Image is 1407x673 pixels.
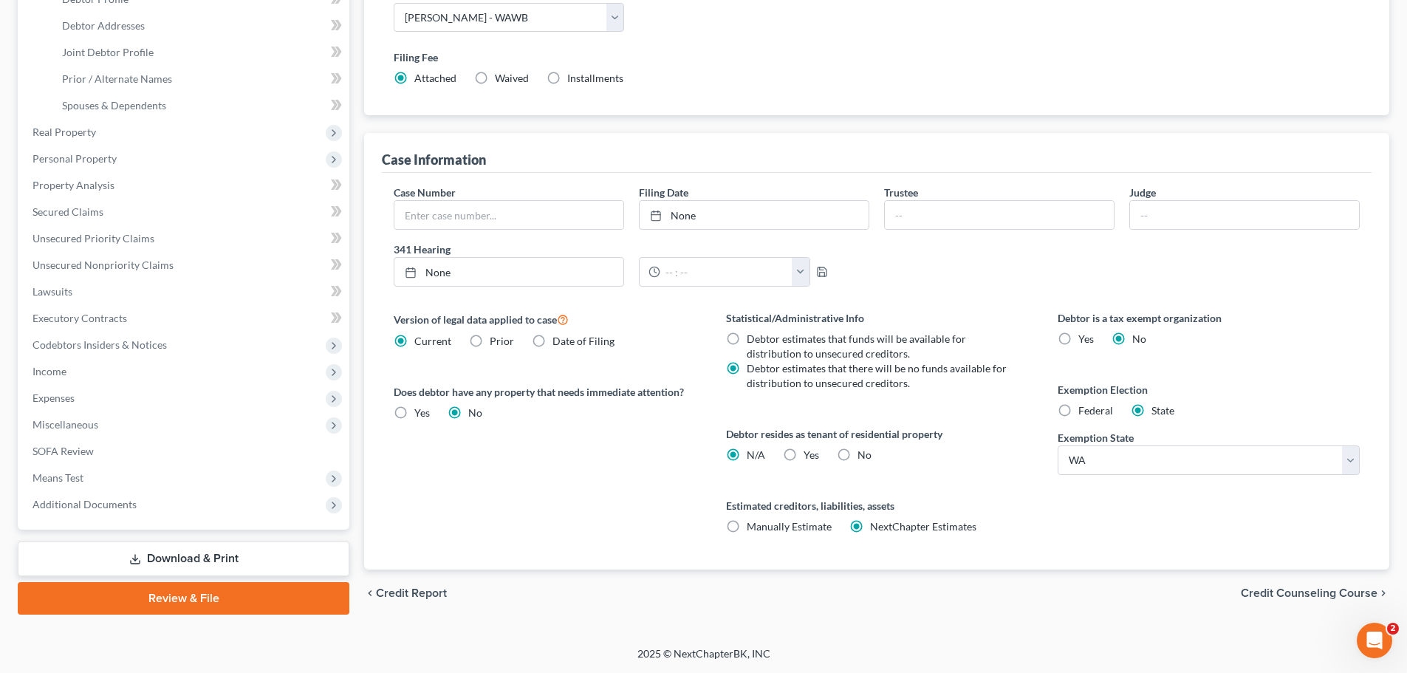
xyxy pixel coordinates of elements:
[32,312,127,324] span: Executory Contracts
[394,185,456,200] label: Case Number
[50,13,349,39] a: Debtor Addresses
[62,99,166,112] span: Spouses & Dependents
[414,406,430,419] span: Yes
[364,587,376,599] i: chevron_left
[726,310,1028,326] label: Statistical/Administrative Info
[1058,310,1360,326] label: Debtor is a tax exempt organization
[747,362,1007,389] span: Debtor estimates that there will be no funds available for distribution to unsecured creditors.
[747,332,966,360] span: Debtor estimates that funds will be available for distribution to unsecured creditors.
[32,338,167,351] span: Codebtors Insiders & Notices
[1241,587,1377,599] span: Credit Counseling Course
[884,185,918,200] label: Trustee
[32,445,94,457] span: SOFA Review
[726,426,1028,442] label: Debtor resides as tenant of residential property
[1129,185,1156,200] label: Judge
[62,46,154,58] span: Joint Debtor Profile
[490,335,514,347] span: Prior
[468,406,482,419] span: No
[567,72,623,84] span: Installments
[870,520,976,533] span: NextChapter Estimates
[21,172,349,199] a: Property Analysis
[62,19,145,32] span: Debtor Addresses
[660,258,792,286] input: -- : --
[414,335,451,347] span: Current
[18,582,349,615] a: Review & File
[50,92,349,119] a: Spouses & Dependents
[1078,332,1094,345] span: Yes
[21,252,349,279] a: Unsecured Nonpriority Claims
[747,520,832,533] span: Manually Estimate
[32,418,98,431] span: Miscellaneous
[394,201,623,229] input: Enter case number...
[1387,623,1399,635] span: 2
[32,232,154,245] span: Unsecured Priority Claims
[32,285,72,298] span: Lawsuits
[32,152,117,165] span: Personal Property
[1357,623,1392,658] iframe: Intercom live chat
[21,438,349,465] a: SOFA Review
[640,201,869,229] a: None
[857,448,872,461] span: No
[32,205,103,218] span: Secured Claims
[1241,587,1389,599] button: Credit Counseling Course chevron_right
[804,448,819,461] span: Yes
[1377,587,1389,599] i: chevron_right
[552,335,615,347] span: Date of Filing
[382,151,486,168] div: Case Information
[1132,332,1146,345] span: No
[386,242,877,257] label: 341 Hearing
[32,392,75,404] span: Expenses
[414,72,456,84] span: Attached
[32,498,137,510] span: Additional Documents
[1151,404,1174,417] span: State
[32,126,96,138] span: Real Property
[394,384,696,400] label: Does debtor have any property that needs immediate attention?
[394,310,696,328] label: Version of legal data applied to case
[32,471,83,484] span: Means Test
[394,49,1360,65] label: Filing Fee
[62,72,172,85] span: Prior / Alternate Names
[32,365,66,378] span: Income
[639,185,688,200] label: Filing Date
[21,225,349,252] a: Unsecured Priority Claims
[21,199,349,225] a: Secured Claims
[32,179,114,191] span: Property Analysis
[726,498,1028,513] label: Estimated creditors, liabilities, assets
[50,39,349,66] a: Joint Debtor Profile
[495,72,529,84] span: Waived
[394,258,623,286] a: None
[747,448,765,461] span: N/A
[885,201,1114,229] input: --
[376,587,447,599] span: Credit Report
[364,587,447,599] button: chevron_left Credit Report
[21,305,349,332] a: Executory Contracts
[1078,404,1113,417] span: Federal
[283,646,1125,673] div: 2025 © NextChapterBK, INC
[21,279,349,305] a: Lawsuits
[32,259,174,271] span: Unsecured Nonpriority Claims
[18,542,349,576] a: Download & Print
[1130,201,1359,229] input: --
[1058,382,1360,397] label: Exemption Election
[1058,430,1134,445] label: Exemption State
[50,66,349,92] a: Prior / Alternate Names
